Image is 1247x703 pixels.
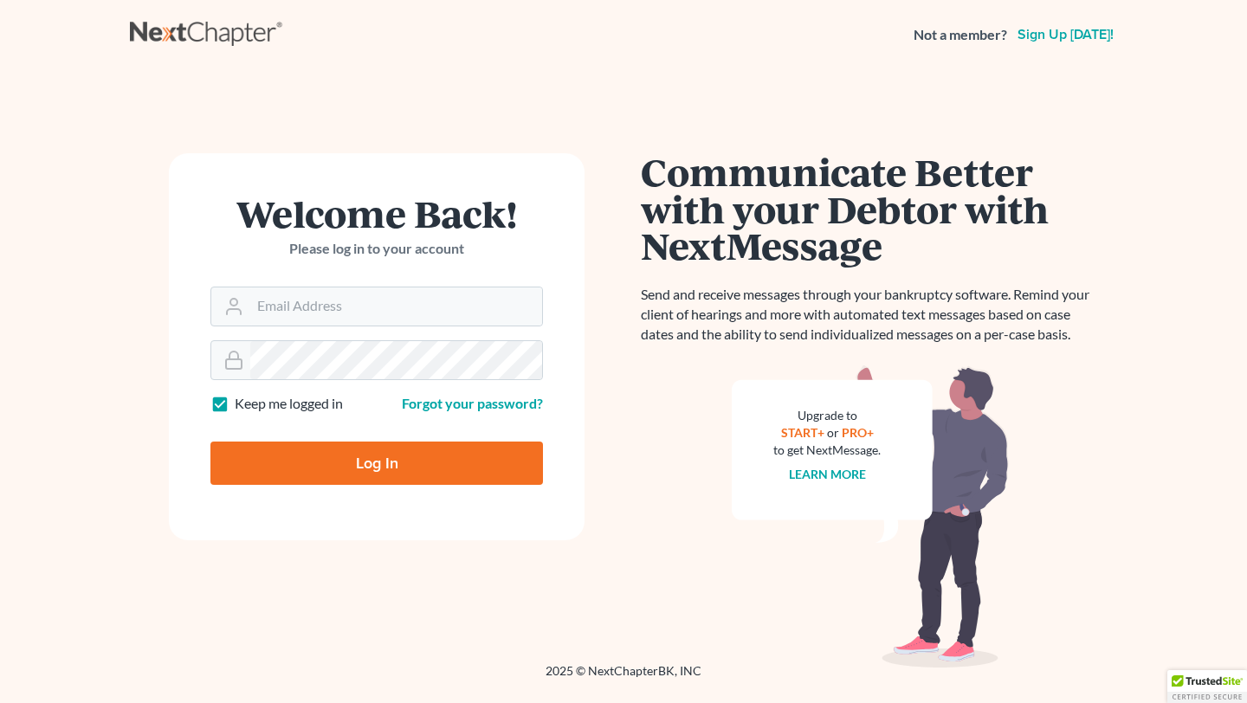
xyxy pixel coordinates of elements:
[789,467,866,481] a: Learn more
[402,395,543,411] a: Forgot your password?
[842,425,874,440] a: PRO+
[250,287,542,326] input: Email Address
[235,394,343,414] label: Keep me logged in
[773,407,881,424] div: Upgrade to
[827,425,839,440] span: or
[773,442,881,459] div: to get NextMessage.
[914,25,1007,45] strong: Not a member?
[210,195,543,232] h1: Welcome Back!
[1014,28,1117,42] a: Sign up [DATE]!
[210,239,543,259] p: Please log in to your account
[130,662,1117,693] div: 2025 © NextChapterBK, INC
[1167,670,1247,703] div: TrustedSite Certified
[781,425,824,440] a: START+
[732,365,1009,668] img: nextmessage_bg-59042aed3d76b12b5cd301f8e5b87938c9018125f34e5fa2b7a6b67550977c72.svg
[210,442,543,485] input: Log In
[641,153,1100,264] h1: Communicate Better with your Debtor with NextMessage
[641,285,1100,345] p: Send and receive messages through your bankruptcy software. Remind your client of hearings and mo...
